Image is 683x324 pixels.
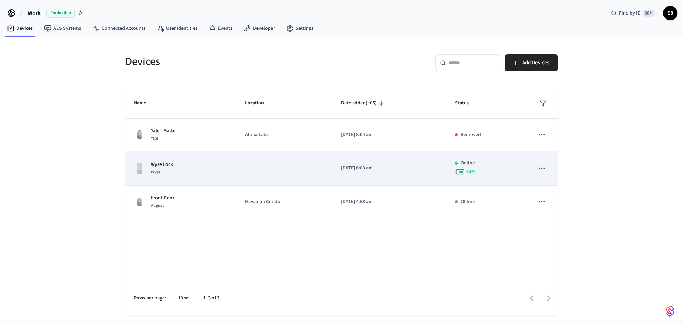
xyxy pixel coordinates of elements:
p: Aloha Labs [245,131,324,139]
img: Wyze Lock [134,163,145,174]
span: ⌘ K [643,10,655,17]
div: Find by ID⌘ K [605,7,660,20]
p: Removed [461,131,481,139]
p: Rows per page: [134,295,166,302]
button: ЕВ [663,6,677,20]
p: [DATE] 4:58 am [341,198,438,206]
span: 64 % [466,168,476,175]
div: 10 [175,293,192,303]
span: Production [46,9,75,18]
img: August Wifi Smart Lock 3rd Gen, Silver, Front [134,196,145,207]
span: Name [134,98,155,109]
a: Developer [238,22,281,35]
span: Status [455,98,478,109]
p: Front Door [151,194,174,202]
a: ACS Systems [38,22,87,35]
table: sticky table [125,88,558,218]
span: Find by ID [619,10,641,17]
p: Hawaiian Condo [245,198,324,206]
p: [DATE] 6:03 am [341,164,438,172]
span: Wyze [151,169,160,175]
button: Add Devices [505,54,558,71]
a: Devices [1,22,38,35]
a: Connected Accounts [87,22,151,35]
a: User Identities [151,22,203,35]
p: Online [461,160,475,167]
p: Wyze Lock [151,161,173,168]
p: Yale - Matter [151,127,177,135]
span: ЕВ [664,7,677,20]
p: 1–3 of 3 [203,295,219,302]
span: Date added(+05) [341,98,386,109]
h5: Devices [125,54,337,69]
a: Events [203,22,238,35]
img: August Wifi Smart Lock 3rd Gen, Silver, Front [134,129,145,140]
p: Offline [461,198,475,206]
span: Yale [151,135,158,141]
img: SeamLogoGradient.69752ec5.svg [666,306,674,317]
span: Location [245,98,273,109]
p: - [245,164,324,172]
a: Settings [281,22,319,35]
p: [DATE] 8:04 am [341,131,438,139]
span: Work [28,9,41,17]
span: August [151,202,164,209]
span: Add Devices [522,58,549,67]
